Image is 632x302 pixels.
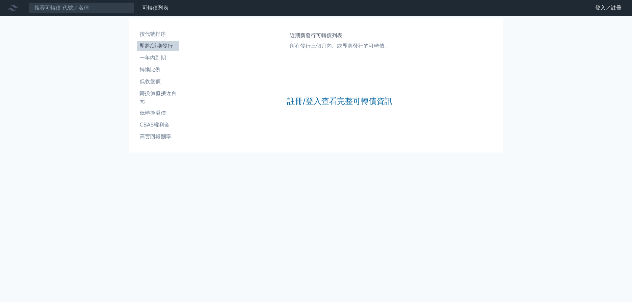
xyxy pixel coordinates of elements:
[290,32,390,39] h1: 近期新發行可轉債列表
[590,3,627,13] a: 登入／註冊
[137,120,179,130] a: CBAS權利金
[137,66,179,74] li: 轉換比例
[137,76,179,87] a: 低收盤價
[137,41,179,51] a: 即將/近期發行
[142,5,169,11] a: 可轉債列表
[137,88,179,106] a: 轉換價值接近百元
[137,29,179,39] a: 按代號排序
[137,64,179,75] a: 轉換比例
[137,109,179,117] li: 低轉換溢價
[137,42,179,50] li: 即將/近期發行
[137,121,179,129] li: CBAS權利金
[29,2,134,13] input: 搜尋可轉債 代號／名稱
[137,30,179,38] li: 按代號排序
[137,89,179,105] li: 轉換價值接近百元
[137,131,179,142] a: 高賣回報酬率
[137,53,179,63] a: 一年內到期
[137,108,179,118] a: 低轉換溢價
[137,54,179,62] li: 一年內到期
[287,96,392,106] a: 註冊/登入查看完整可轉債資訊
[137,133,179,141] li: 高賣回報酬率
[290,42,390,50] p: 所有發行三個月內、或即將發行的可轉債。
[137,78,179,85] li: 低收盤價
